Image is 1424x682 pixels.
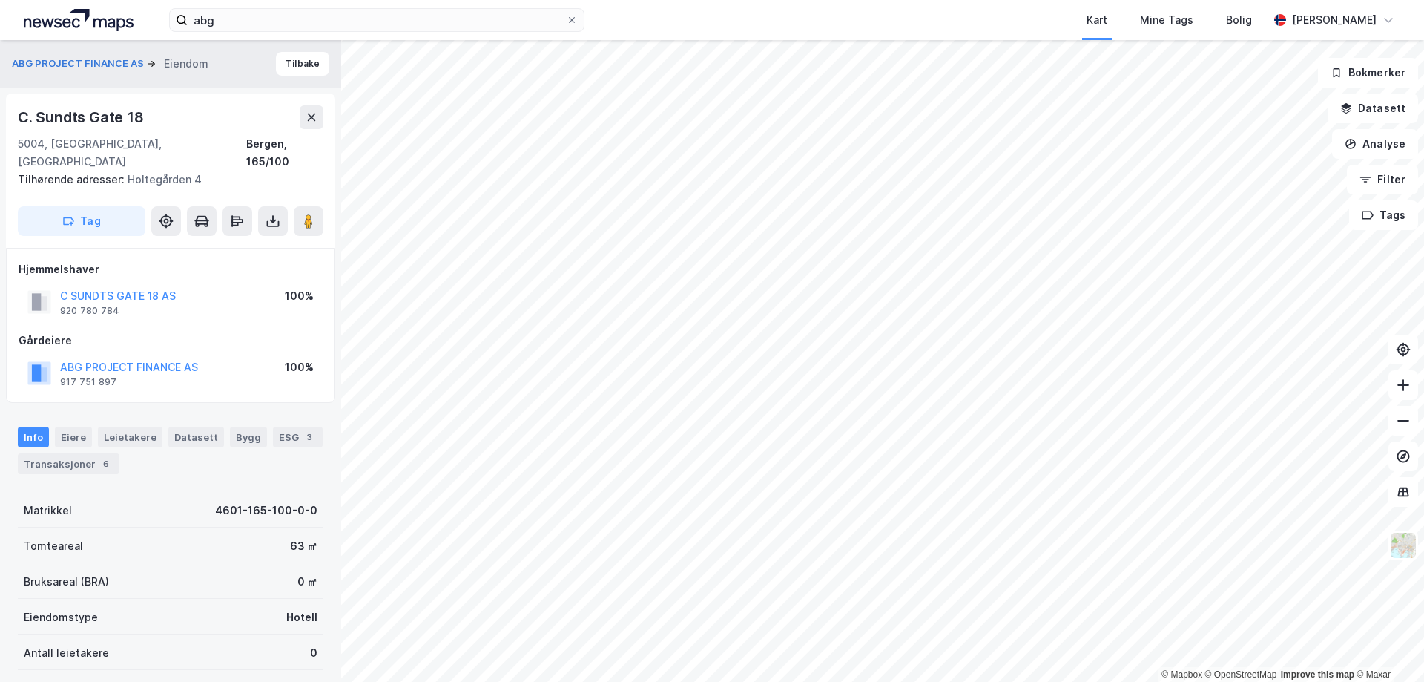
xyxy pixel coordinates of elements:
[18,105,147,129] div: C. Sundts Gate 18
[215,502,317,519] div: 4601-165-100-0-0
[18,206,145,236] button: Tag
[1205,669,1277,680] a: OpenStreetMap
[18,453,119,474] div: Transaksjoner
[302,430,317,445] div: 3
[285,287,314,305] div: 100%
[188,9,566,31] input: Søk på adresse, matrikkel, gårdeiere, leietakere eller personer
[1281,669,1354,680] a: Improve this map
[12,56,147,71] button: ABG PROJECT FINANCE AS
[273,427,323,447] div: ESG
[24,609,98,626] div: Eiendomstype
[1318,58,1418,88] button: Bokmerker
[98,427,162,447] div: Leietakere
[60,376,116,388] div: 917 751 897
[18,135,246,171] div: 5004, [GEOGRAPHIC_DATA], [GEOGRAPHIC_DATA]
[60,305,119,317] div: 920 780 784
[230,427,267,447] div: Bygg
[1328,94,1418,123] button: Datasett
[1349,200,1418,230] button: Tags
[18,171,311,188] div: Holtegården 4
[1350,611,1424,682] div: Kontrollprogram for chat
[1347,165,1418,194] button: Filter
[1226,11,1252,29] div: Bolig
[164,55,208,73] div: Eiendom
[24,573,109,591] div: Bruksareal (BRA)
[19,260,323,278] div: Hjemmelshaver
[1332,129,1418,159] button: Analyse
[24,537,83,555] div: Tomteareal
[24,502,72,519] div: Matrikkel
[18,173,128,186] span: Tilhørende adresser:
[18,427,49,447] div: Info
[1292,11,1377,29] div: [PERSON_NAME]
[168,427,224,447] div: Datasett
[246,135,323,171] div: Bergen, 165/100
[286,609,317,626] div: Hotell
[99,456,113,471] div: 6
[297,573,317,591] div: 0 ㎡
[310,644,317,662] div: 0
[1389,531,1417,560] img: Z
[1161,669,1202,680] a: Mapbox
[55,427,92,447] div: Eiere
[1140,11,1193,29] div: Mine Tags
[1087,11,1107,29] div: Kart
[285,358,314,376] div: 100%
[24,644,109,662] div: Antall leietakere
[24,9,133,31] img: logo.a4113a55bc3d86da70a041830d287a7e.svg
[276,52,329,76] button: Tilbake
[19,332,323,350] div: Gårdeiere
[290,537,317,555] div: 63 ㎡
[1350,611,1424,682] iframe: Chat Widget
